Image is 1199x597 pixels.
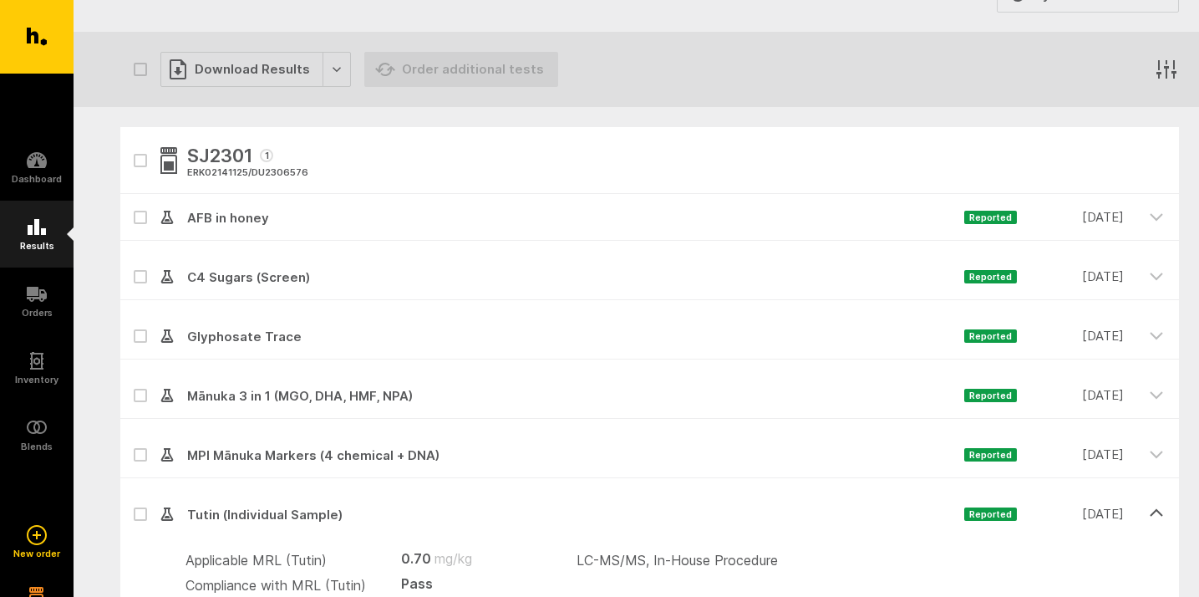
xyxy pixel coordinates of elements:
[187,142,253,172] span: SJ2301
[174,505,964,525] span: Tutin (Individual Sample)
[964,508,1017,521] span: Reported
[964,211,1017,224] span: Reported
[12,174,62,184] h5: Dashboard
[13,549,60,559] h5: New order
[964,389,1017,402] span: Reported
[1017,326,1124,346] time: [DATE]
[964,270,1017,283] span: Reported
[160,52,351,87] button: Download Results
[20,241,54,251] h5: Results
[1017,207,1124,227] time: [DATE]
[21,441,53,452] h5: Blends
[434,550,472,567] abbr: mg/kg
[174,208,964,228] span: AFB in honey
[185,552,327,569] span: Applicable MRL (Tutin)
[174,327,964,347] span: Glyphosate Trace
[1017,445,1124,465] time: [DATE]
[185,577,366,594] span: Compliance with MRL (Tutin)
[1017,504,1124,524] time: [DATE]
[381,548,577,573] td: 0.70
[134,63,147,76] button: Select all
[174,446,964,466] span: MPI Mānuka Markers (4 chemical + DNA)
[1017,385,1124,406] time: [DATE]
[577,548,1164,573] td: LC-MS/MS, In-House Procedure
[174,386,964,406] span: Mānuka 3 in 1 (MGO, DHA, HMF, NPA)
[964,448,1017,462] span: Reported
[22,308,53,318] h5: Orders
[174,268,964,288] span: C4 Sugars (Screen)
[1017,267,1124,287] time: [DATE]
[964,329,1017,343] span: Reported
[15,375,58,385] h5: Inventory
[260,149,273,162] span: 1
[187,166,308,181] div: ERK02141125 / DU2306576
